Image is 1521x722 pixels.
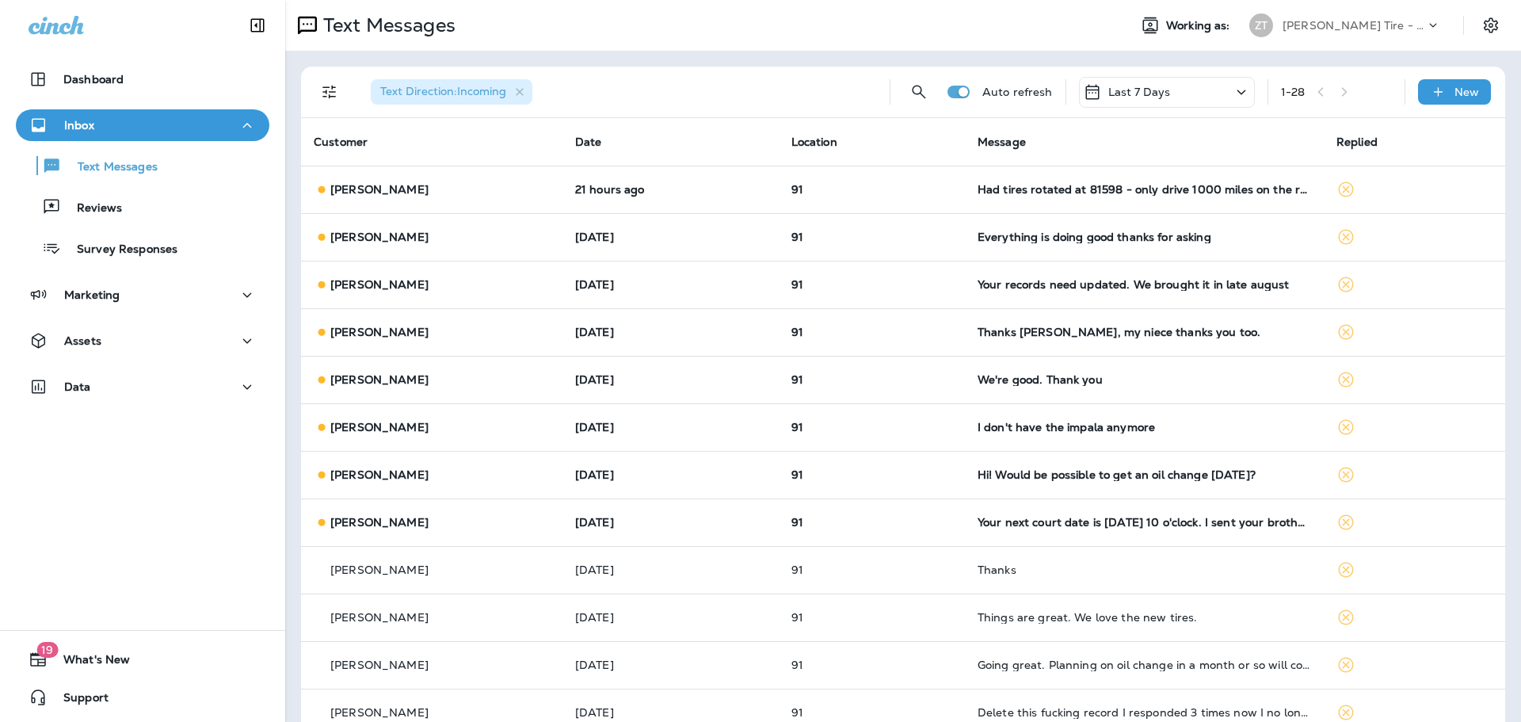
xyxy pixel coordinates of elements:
[314,135,368,149] span: Customer
[978,231,1311,243] div: Everything is doing good thanks for asking
[791,372,803,387] span: 91
[791,515,803,529] span: 91
[791,705,803,720] span: 91
[16,644,269,675] button: 19What's New
[16,109,269,141] button: Inbox
[16,325,269,357] button: Assets
[16,279,269,311] button: Marketing
[48,653,130,672] span: What's New
[64,288,120,301] p: Marketing
[978,278,1311,291] div: Your records need updated. We brought it in late august
[371,79,532,105] div: Text Direction:Incoming
[62,160,158,175] p: Text Messages
[330,563,429,576] p: [PERSON_NAME]
[1283,19,1425,32] p: [PERSON_NAME] Tire - [PERSON_NAME]
[314,76,345,108] button: Filters
[330,706,429,719] p: [PERSON_NAME]
[978,611,1311,624] div: Things are great. We love the new tires.
[1249,13,1273,37] div: ZT
[330,278,429,291] p: [PERSON_NAME]
[791,468,803,482] span: 91
[1108,86,1171,98] p: Last 7 Days
[1166,19,1233,32] span: Working as:
[791,563,803,577] span: 91
[575,659,766,671] p: Sep 18, 2025 11:29 AM
[575,326,766,338] p: Sep 20, 2025 10:10 AM
[330,468,429,481] p: [PERSON_NAME]
[982,86,1053,98] p: Auto refresh
[16,190,269,223] button: Reviews
[978,468,1311,481] div: Hi! Would be possible to get an oil change Monday September 22nd?
[791,325,803,339] span: 91
[64,334,101,347] p: Assets
[36,642,58,658] span: 19
[791,230,803,244] span: 91
[330,231,429,243] p: [PERSON_NAME]
[16,371,269,403] button: Data
[1281,86,1306,98] div: 1 - 28
[575,611,766,624] p: Sep 18, 2025 11:39 AM
[575,421,766,434] p: Sep 19, 2025 11:53 AM
[1454,86,1479,98] p: New
[61,201,122,216] p: Reviews
[16,149,269,182] button: Text Messages
[978,706,1311,719] div: Delete this fucking record I responded 3 times now I no longer have this truck!!!!!!!!!!!!!!!!!!
[575,278,766,291] p: Sep 20, 2025 10:37 AM
[48,691,109,710] span: Support
[791,658,803,672] span: 91
[330,516,429,529] p: [PERSON_NAME]
[1477,11,1505,40] button: Settings
[330,659,429,671] p: [PERSON_NAME]
[330,183,429,196] p: [PERSON_NAME]
[16,231,269,265] button: Survey Responses
[575,468,766,481] p: Sep 18, 2025 04:12 PM
[978,659,1311,671] div: Going great. Planning on oil change in a month or so will contact u about that and be in for it a...
[978,373,1311,386] div: We're good. Thank you
[1336,135,1378,149] span: Replied
[61,243,177,258] p: Survey Responses
[978,326,1311,338] div: Thanks Randy, my niece thanks you too.
[978,421,1311,434] div: I don't have the impala anymore
[575,706,766,719] p: Sep 18, 2025 11:28 AM
[330,326,429,338] p: [PERSON_NAME]
[64,119,94,132] p: Inbox
[791,610,803,625] span: 91
[330,421,429,434] p: [PERSON_NAME]
[317,13,456,37] p: Text Messages
[330,611,429,624] p: [PERSON_NAME]
[330,373,429,386] p: [PERSON_NAME]
[16,63,269,95] button: Dashboard
[791,135,837,149] span: Location
[575,516,766,529] p: Sep 18, 2025 01:45 PM
[575,183,766,196] p: Sep 21, 2025 03:01 PM
[575,373,766,386] p: Sep 19, 2025 12:37 PM
[791,277,803,292] span: 91
[791,420,803,434] span: 91
[235,10,280,41] button: Collapse Sidebar
[978,135,1026,149] span: Message
[575,563,766,576] p: Sep 18, 2025 12:18 PM
[978,183,1311,196] div: Had tires rotated at 81598 - only drive 1000 miles on the rotation suppose to be good for 3000 is...
[978,563,1311,576] div: Thanks
[64,380,91,393] p: Data
[978,516,1311,529] div: Your next court date is September 30 at 10 o'clock. I sent your brother a letter along with a cop...
[63,73,124,86] p: Dashboard
[903,76,935,108] button: Search Messages
[380,84,506,98] span: Text Direction : Incoming
[16,682,269,713] button: Support
[575,135,602,149] span: Date
[575,231,766,243] p: Sep 20, 2025 11:54 AM
[791,182,803,197] span: 91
